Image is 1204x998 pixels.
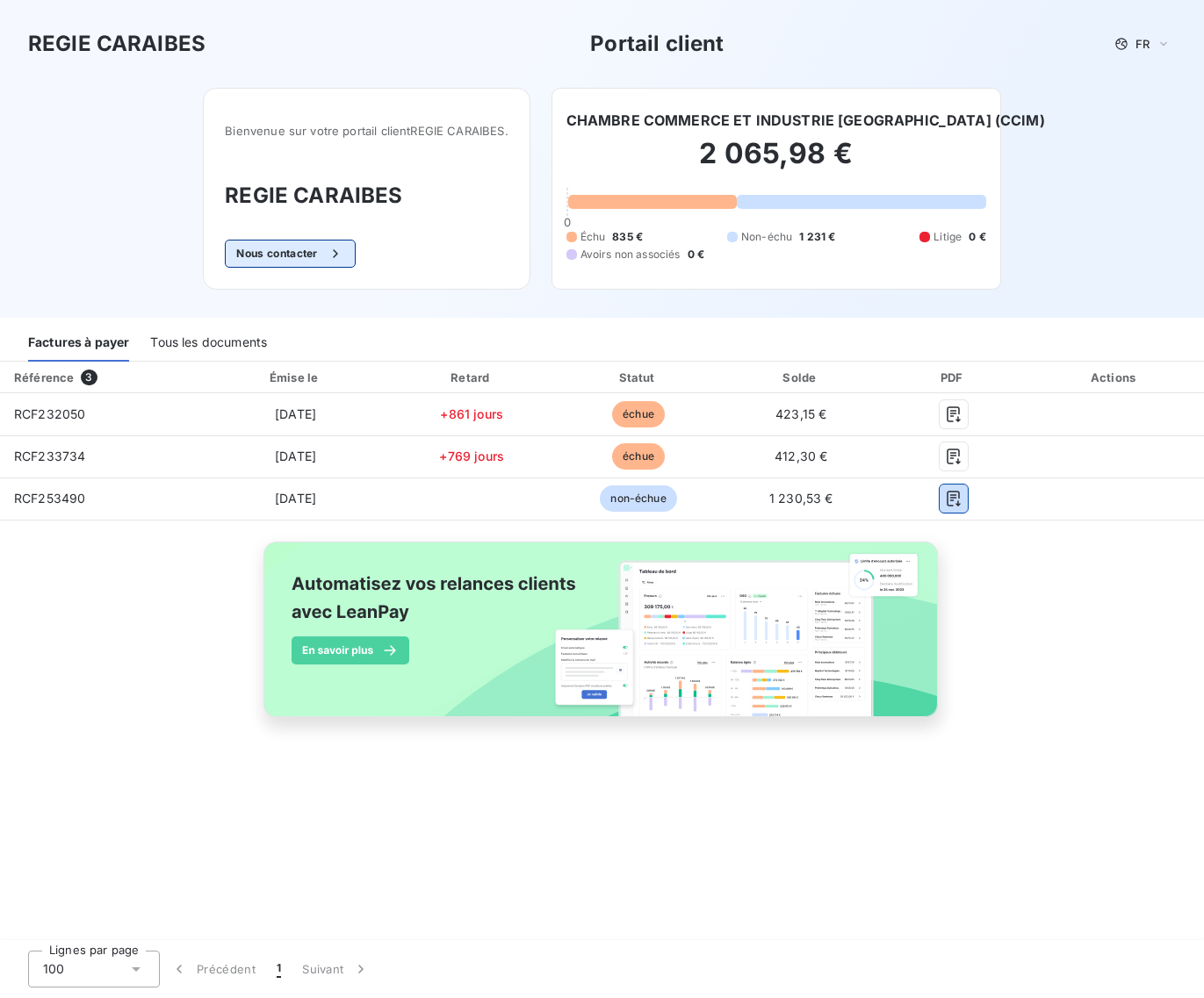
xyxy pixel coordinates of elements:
span: Échu [580,229,606,245]
span: 835 € [612,229,643,245]
span: 3 [81,370,97,385]
span: RCF232050 [14,406,85,421]
span: FR [1136,37,1150,51]
div: PDF [885,369,1022,386]
span: Bienvenue sur votre portail client REGIE CARAIBES . [225,124,508,138]
div: Solde [725,369,878,386]
span: +861 jours [440,406,503,421]
span: échue [612,401,665,427]
span: [DATE] [275,491,316,506]
div: Actions [1029,369,1200,386]
span: 1 231 € [799,229,835,245]
span: non-échue [600,485,676,512]
h6: CHAMBRE COMMERCE ET INDUSTRIE [GEOGRAPHIC_DATA] (CCIM) [566,110,1045,131]
div: Retard [391,369,552,386]
div: Statut [559,369,717,386]
span: RCF233734 [14,449,85,463]
span: RCF253490 [14,491,85,506]
span: 0 € [688,247,704,262]
span: +769 jours [439,449,504,463]
h3: REGIE CARAIBES [225,180,508,212]
div: Référence [14,370,74,384]
span: 1 230,53 € [769,491,833,506]
div: Émise le [207,369,384,386]
span: 1 [277,960,281,978]
span: Non-échu [741,229,792,245]
button: 1 [266,951,292,987]
img: banner [248,531,957,747]
span: [DATE] [275,406,316,421]
h2: 2 065,98 € [566,136,986,189]
span: 412,30 € [775,449,827,463]
div: Tous les documents [150,325,267,362]
span: 0 € [969,229,985,245]
span: échue [612,443,665,470]
span: Avoirs non associés [580,247,681,262]
div: Factures à payer [28,325,129,362]
span: Litige [934,229,962,245]
button: Suivant [292,951,380,987]
span: 100 [43,960,64,978]
span: [DATE] [275,449,316,463]
span: 423,15 € [775,406,826,421]
button: Nous contacter [225,240,355,268]
span: 0 [564,215,571,229]
button: Précédent [160,951,266,987]
h3: Portail client [590,28,724,60]
h3: REGIE CARAIBES [28,28,205,60]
